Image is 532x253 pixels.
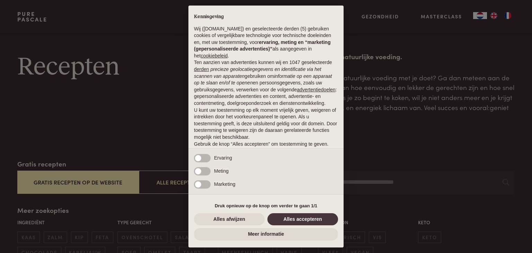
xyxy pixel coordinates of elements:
button: advertentiedoelen [297,87,335,93]
button: Meer informatie [194,228,338,241]
p: Ten aanzien van advertenties kunnen wij en 1047 geselecteerde gebruiken om en persoonsgegevens, z... [194,59,338,107]
em: informatie op een apparaat op te slaan en/of te openen [194,73,332,86]
span: Meting [214,168,229,174]
h2: Kennisgeving [194,14,338,20]
p: Wij ([DOMAIN_NAME]) en geselecteerde derden (5) gebruiken cookies of vergelijkbare technologie vo... [194,26,338,60]
button: derden [194,66,209,73]
a: cookiebeleid [201,53,228,58]
em: precieze geolocatiegegevens en identificatie via het scannen van apparaten [194,66,321,79]
p: Gebruik de knop “Alles accepteren” om toestemming te geven. Gebruik de knop “Alles afwijzen” om d... [194,141,338,161]
strong: ervaring, meting en “marketing (gepersonaliseerde advertenties)” [194,39,330,52]
span: Marketing [214,181,235,187]
button: Alles accepteren [267,213,338,226]
span: Ervaring [214,155,232,161]
p: U kunt uw toestemming op elk moment vrijelijk geven, weigeren of intrekken door het voorkeurenpan... [194,107,338,141]
button: Alles afwijzen [194,213,265,226]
